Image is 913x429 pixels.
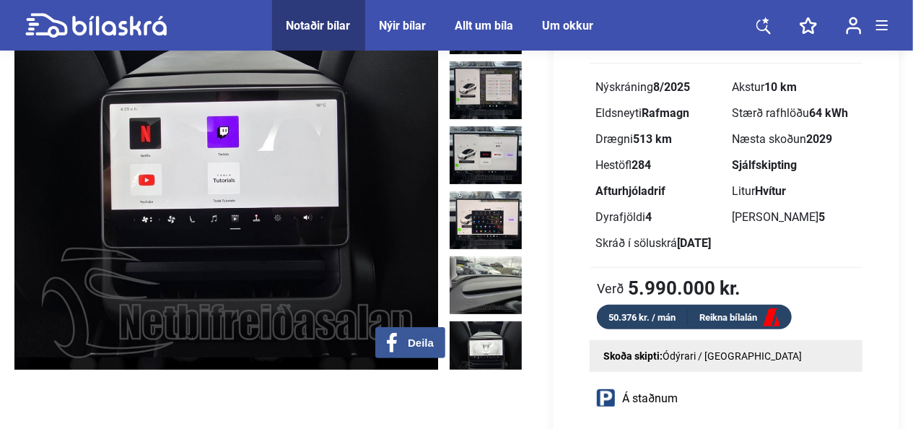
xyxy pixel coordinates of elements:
span: Verð [597,281,624,295]
div: [PERSON_NAME] [732,212,857,223]
img: 1755535286_2347629106930598779_27835259144918254.jpg [450,256,522,314]
b: 5 [818,210,825,224]
div: 50.376 kr. / mán [597,309,688,326]
a: Nýir bílar [380,19,427,32]
b: 284 [632,158,651,172]
b: 8/2025 [653,80,690,94]
a: Um okkur [543,19,594,32]
button: Deila [375,327,445,358]
b: Rafmagn [642,106,689,120]
div: Næsta skoðun [732,134,857,145]
img: user-login.svg [846,17,862,35]
b: 2029 [806,132,832,146]
b: [DATE] [677,236,711,250]
div: Eldsneyti [595,108,720,119]
b: 513 km [633,132,672,146]
img: 1755535285_3760645096298322971_27835257792714000.jpg [450,126,522,184]
a: Notaðir bílar [287,19,351,32]
img: 1755535287_3197531283186303164_27835259814534837.jpg [450,321,522,379]
div: Akstur [732,82,857,93]
span: Deila [408,337,434,350]
div: Drægni [595,134,720,145]
div: Skráð í söluskrá [595,238,720,249]
a: Reikna bílalán [688,309,792,327]
b: Afturhjóladrif [595,184,665,198]
strong: Skoða skipti: [603,350,663,362]
b: 10 km [764,80,797,94]
b: 5.990.000 kr. [628,279,741,298]
div: Stærð rafhlöðu [732,108,857,119]
b: Sjálfskipting [732,158,797,172]
b: 4 [645,210,652,224]
a: Allt um bíla [455,19,514,32]
img: 1755535284_5269783917928180339_27835257015107687.jpg [450,61,522,119]
b: Hvítur [755,184,786,198]
div: Hestöfl [595,160,720,171]
div: Nýskráning [595,82,720,93]
span: Ódýrari / [GEOGRAPHIC_DATA] [663,350,802,362]
span: Á staðnum [622,393,678,404]
img: 1755535285_6748042928612728177_27835258474537315.jpg [450,191,522,249]
div: Litur [732,186,857,197]
div: Dyrafjöldi [595,212,720,223]
b: 64 kWh [809,106,848,120]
